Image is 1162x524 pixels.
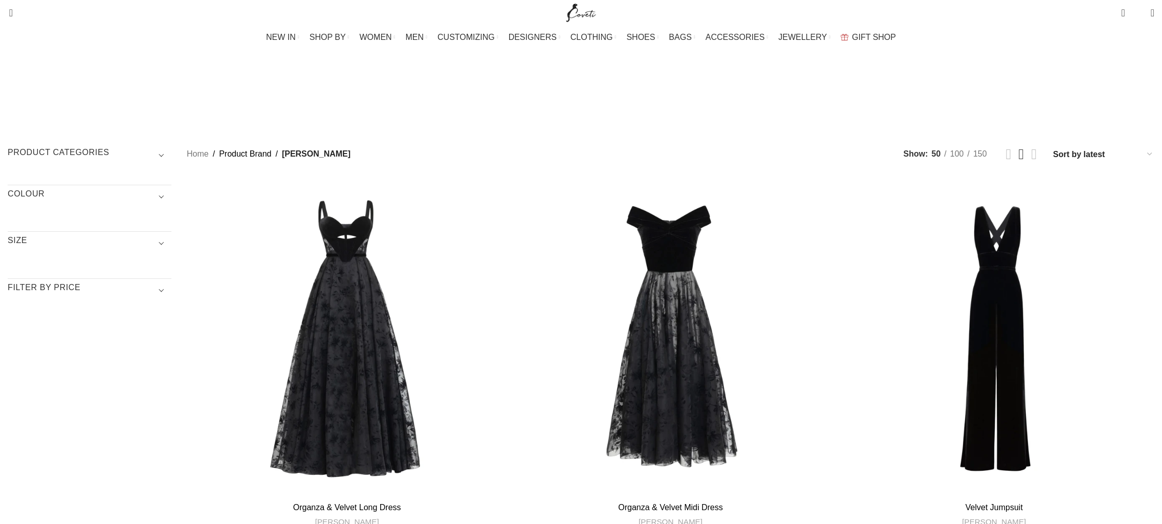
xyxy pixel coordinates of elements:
span: CLOTHING [571,32,613,42]
a: ACCESSORIES [706,27,769,48]
h3: COLOUR [8,188,171,206]
img: GiftBag [841,34,848,40]
span: CUSTOMIZING [437,32,495,42]
h3: Product categories [8,147,171,164]
a: WOMEN [360,27,396,48]
a: 0 [1116,3,1130,23]
span: DESIGNERS [509,32,557,42]
a: Velvet Jumpsuit [834,177,1154,497]
span: 0 [1135,10,1143,18]
a: BAGS [669,27,695,48]
h3: Filter by price [8,282,171,299]
span: 0 [1122,5,1130,13]
a: DESIGNERS [509,27,560,48]
span: BAGS [669,32,691,42]
div: Main navigation [3,27,1159,48]
a: CUSTOMIZING [437,27,498,48]
a: SHOP BY [310,27,349,48]
a: Site logo [564,8,598,16]
a: Organza & Velvet Long Dress [293,503,401,512]
span: SHOES [626,32,655,42]
a: Velvet Jumpsuit [966,503,1023,512]
a: JEWELLERY [778,27,830,48]
a: NEW IN [266,27,299,48]
a: SHOES [626,27,659,48]
span: WOMEN [360,32,392,42]
a: MEN [406,27,427,48]
a: Organza & Velvet Midi Dress [510,177,830,497]
a: Organza & Velvet Long Dress [187,177,507,497]
a: Organza & Velvet Midi Dress [618,503,723,512]
h3: SIZE [8,235,171,252]
div: My Wishlist [1133,3,1143,23]
span: GIFT SHOP [852,32,896,42]
a: CLOTHING [571,27,617,48]
span: SHOP BY [310,32,346,42]
span: NEW IN [266,32,296,42]
span: ACCESSORIES [706,32,765,42]
a: GIFT SHOP [841,27,896,48]
a: Search [3,3,13,23]
span: JEWELLERY [778,32,827,42]
span: MEN [406,32,424,42]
